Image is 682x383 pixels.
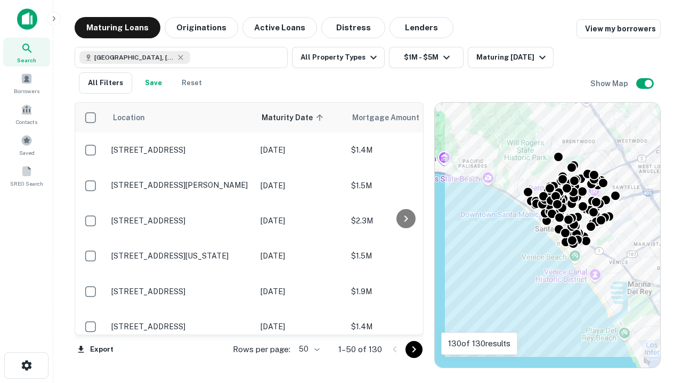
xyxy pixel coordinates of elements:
button: Lenders [389,17,453,38]
p: [DATE] [261,286,340,297]
th: Maturity Date [255,103,346,132]
div: 50 [295,342,321,357]
span: Borrowers [14,87,39,95]
span: Mortgage Amount [352,111,433,124]
a: View my borrowers [577,19,661,38]
img: capitalize-icon.png [17,9,37,30]
button: Originations [165,17,238,38]
p: [STREET_ADDRESS] [111,145,250,155]
span: Contacts [16,118,37,126]
p: [STREET_ADDRESS][PERSON_NAME] [111,180,250,190]
p: 1–50 of 130 [338,343,382,356]
button: Active Loans [242,17,317,38]
p: [STREET_ADDRESS] [111,287,250,296]
button: Go to next page [405,341,423,358]
button: All Filters [79,72,132,94]
p: [DATE] [261,180,340,191]
span: SREO Search [10,179,43,188]
p: $1.5M [351,250,458,262]
button: Maturing [DATE] [468,47,554,68]
span: Saved [19,148,35,157]
button: Reset [175,72,209,94]
button: Export [75,342,116,357]
iframe: Chat Widget [629,298,682,349]
button: [GEOGRAPHIC_DATA], [GEOGRAPHIC_DATA], [GEOGRAPHIC_DATA] [75,47,288,68]
a: Saved [3,130,50,159]
p: $1.4M [351,321,458,332]
a: SREO Search [3,161,50,190]
p: Rows per page: [233,343,290,356]
button: Maturing Loans [75,17,160,38]
p: [STREET_ADDRESS] [111,322,250,331]
p: $1.9M [351,286,458,297]
a: Contacts [3,99,50,128]
p: $1.5M [351,180,458,191]
p: 130 of 130 results [448,337,510,350]
p: [DATE] [261,215,340,227]
h6: Show Map [590,78,630,89]
p: [STREET_ADDRESS] [111,216,250,226]
button: Distress [321,17,385,38]
div: 0 0 [435,103,660,368]
div: Maturing [DATE] [476,51,549,64]
button: $1M - $5M [389,47,464,68]
p: [DATE] [261,250,340,262]
p: [DATE] [261,144,340,156]
p: [DATE] [261,321,340,332]
p: $1.4M [351,144,458,156]
th: Location [106,103,255,132]
th: Mortgage Amount [346,103,463,132]
span: [GEOGRAPHIC_DATA], [GEOGRAPHIC_DATA], [GEOGRAPHIC_DATA] [94,53,174,62]
a: Search [3,38,50,66]
button: Save your search to get updates of matches that match your search criteria. [136,72,170,94]
span: Maturity Date [262,111,327,124]
a: Borrowers [3,69,50,97]
button: All Property Types [292,47,385,68]
span: Search [17,56,36,64]
span: Location [112,111,145,124]
p: [STREET_ADDRESS][US_STATE] [111,251,250,261]
p: $2.3M [351,215,458,227]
